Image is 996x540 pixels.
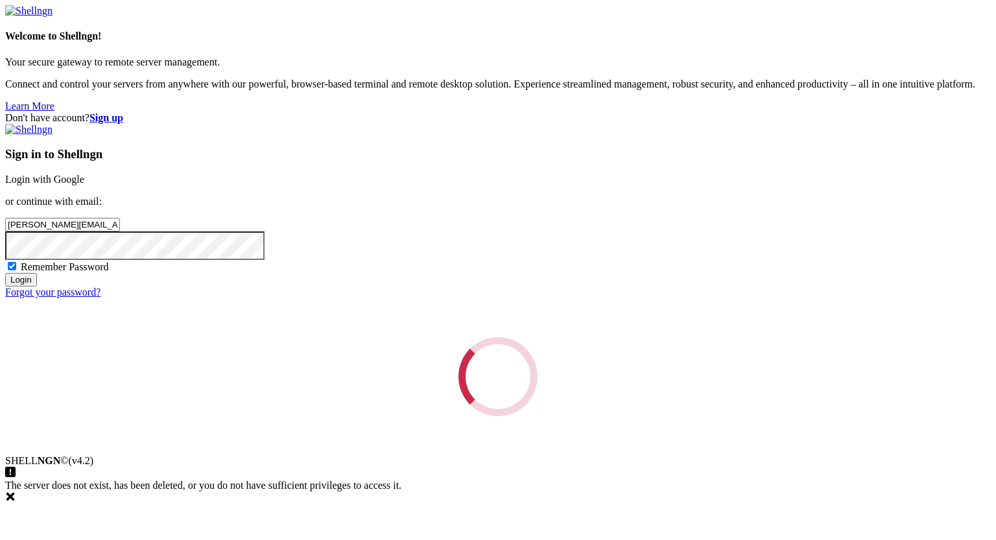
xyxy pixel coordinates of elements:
a: Forgot your password? [5,287,101,298]
span: Remember Password [21,261,109,272]
p: Your secure gateway to remote server management. [5,56,991,68]
input: Login [5,273,37,287]
p: Connect and control your servers from anywhere with our powerful, browser-based terminal and remo... [5,78,991,90]
a: Sign up [89,112,123,123]
span: SHELL © [5,455,93,466]
div: Dismiss this notification [5,491,991,504]
img: Shellngn [5,5,53,17]
div: The server does not exist, has been deleted, or you do not have sufficient privileges to access it. [5,480,991,504]
input: Email address [5,218,120,231]
div: Don't have account? [5,112,991,124]
p: or continue with email: [5,196,991,207]
img: Shellngn [5,124,53,135]
h4: Welcome to Shellngn! [5,30,991,42]
input: Remember Password [8,262,16,270]
h3: Sign in to Shellngn [5,147,991,161]
a: Learn More [5,100,54,112]
b: NGN [38,455,61,466]
span: 4.2.0 [69,455,94,466]
a: Login with Google [5,174,84,185]
div: Loading... [445,324,551,429]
